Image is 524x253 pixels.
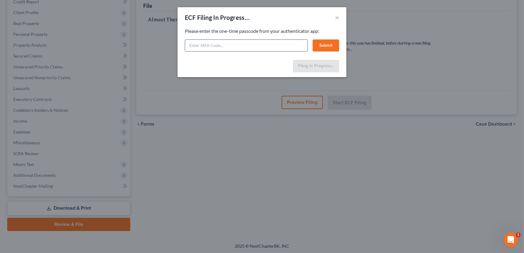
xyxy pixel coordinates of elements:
button: Filing In Progress... [293,60,339,73]
span: 1 [516,233,521,237]
div: ECF Filing In Progress... [185,13,250,22]
input: Enter MFA Code... [185,39,308,52]
iframe: Intercom live chat [503,233,518,247]
button: × [335,14,339,21]
p: Please enter the one-time passcode from your authenticator app: [185,28,339,35]
button: Submit [313,39,339,52]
